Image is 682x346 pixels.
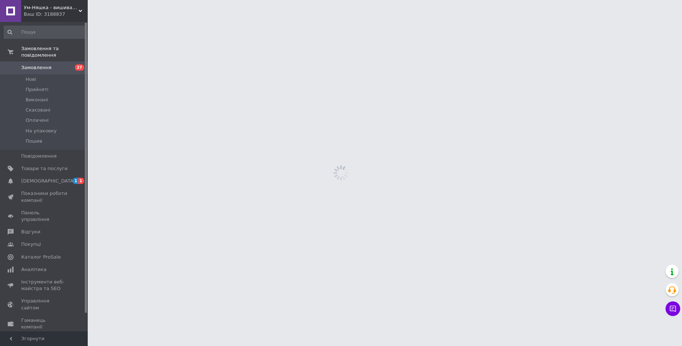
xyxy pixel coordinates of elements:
[73,178,79,184] span: 1
[24,11,88,18] div: Ваш ID: 3188837
[26,138,42,144] span: Пошив
[21,165,68,172] span: Товари та послуги
[21,241,41,248] span: Покупці
[21,178,75,184] span: [DEMOGRAPHIC_DATA]
[21,279,68,292] span: Інструменти веб-майстра та SEO
[21,298,68,311] span: Управління сайтом
[75,64,84,71] span: 27
[26,97,48,103] span: Виконані
[21,153,57,159] span: Повідомлення
[21,317,68,330] span: Гаманець компанії
[26,117,49,124] span: Оплачені
[4,26,86,39] input: Пошук
[21,45,88,59] span: Замовлення та повідомлення
[21,254,61,260] span: Каталог ProSale
[26,86,48,93] span: Прийняті
[21,229,40,235] span: Відгуки
[24,4,79,11] span: Ум-Няшка - вишиванки для всієї сім'ї та дитячий одяг
[26,128,57,134] span: На упаковку
[78,178,84,184] span: 1
[666,301,680,316] button: Чат з покупцем
[21,64,52,71] span: Замовлення
[21,210,68,223] span: Панель управління
[26,76,36,83] span: Нові
[26,107,50,113] span: Скасовані
[21,266,46,273] span: Аналітика
[21,190,68,203] span: Показники роботи компанії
